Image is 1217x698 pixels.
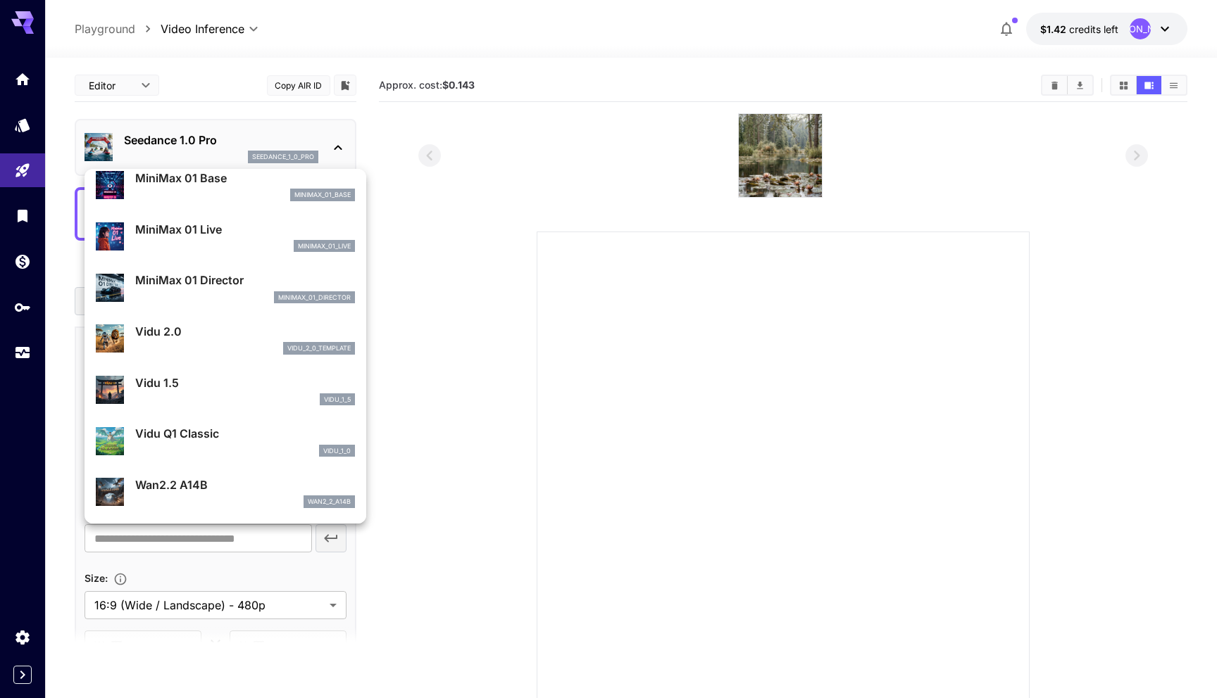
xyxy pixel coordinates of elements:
[96,266,355,309] div: MiniMax 01 Directorminimax_01_director
[135,221,355,238] p: MiniMax 01 Live
[96,471,355,514] div: Wan2.2 A14Bwan2_2_a14b
[135,170,355,186] p: MiniMax 01 Base
[287,343,351,353] p: vidu_2_0_template
[294,190,351,200] p: minimax_01_base
[135,425,355,442] p: Vidu Q1 Classic
[324,395,351,405] p: vidu_1_5
[135,476,355,493] p: Wan2.2 A14B
[96,317,355,360] div: Vidu 2.0vidu_2_0_template
[308,497,351,507] p: wan2_2_a14b
[298,241,351,251] p: minimax_01_live
[135,374,355,391] p: Vidu 1.5
[96,419,355,462] div: Vidu Q1 Classicvidu_1_0
[96,369,355,412] div: Vidu 1.5vidu_1_5
[278,293,351,303] p: minimax_01_director
[135,323,355,340] p: Vidu 2.0
[96,215,355,258] div: MiniMax 01 Liveminimax_01_live
[96,164,355,207] div: MiniMax 01 Baseminimax_01_base
[135,272,355,288] p: MiniMax 01 Director
[323,446,351,456] p: vidu_1_0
